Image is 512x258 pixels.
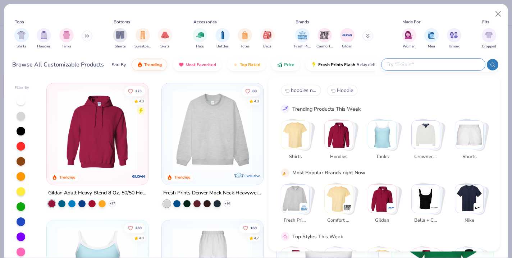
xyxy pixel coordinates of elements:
[281,121,309,149] img: Shirts
[281,120,314,163] button: Stack Card Button Shirts
[291,87,317,94] span: hoodies no strings
[281,85,321,96] button: hoodies no strings0
[370,217,394,224] span: Gildan
[327,85,357,96] button: Hoodie1
[368,120,401,163] button: Stack Card Button Tanks
[424,28,439,49] div: filter for Men
[132,169,146,184] img: Gildan logo
[455,121,483,149] img: Shorts
[250,226,257,230] span: 168
[114,19,130,25] div: Bottoms
[125,223,146,233] button: Like
[492,7,505,21] button: Close
[316,28,333,49] button: filter button
[292,232,343,240] div: Top Styles This Week
[62,44,71,49] span: Tanks
[271,59,300,71] button: Price
[485,31,493,39] img: Cropped Image
[59,28,74,49] div: filter for Tanks
[327,217,350,224] span: Comfort Colors
[219,31,227,39] img: Bottles Image
[37,44,51,49] span: Hoodies
[241,44,250,49] span: Totes
[144,62,162,68] span: Trending
[294,28,311,49] div: filter for Fresh Prints
[292,105,361,112] div: Trending Products This Week
[282,106,288,112] img: trend_line.gif
[15,85,29,91] div: Filter By
[368,121,396,149] img: Tanks
[137,62,143,68] img: trending.gif
[282,169,288,176] img: party_popper.gif
[319,30,330,41] img: Comfort Colors Image
[316,28,333,49] div: filter for Comfort Colors
[134,44,151,49] span: Sweatpants
[368,184,396,212] img: Gildan
[37,28,51,49] div: filter for Hoodies
[132,59,167,71] button: Trending
[412,184,440,212] img: Bella + Canvas
[254,235,259,241] div: 4.7
[116,31,124,39] img: Shorts Image
[59,28,74,49] button: filter button
[402,19,420,25] div: Made For
[238,28,252,49] div: filter for Totes
[324,184,357,227] button: Stack Card Button Comfort Colors
[260,28,275,49] div: filter for Bags
[455,184,483,212] img: Nike
[196,31,204,39] img: Hats Image
[482,28,496,49] div: filter for Cropped
[260,28,275,49] button: filter button
[225,202,230,206] span: + 10
[457,217,481,224] span: Nike
[216,44,229,49] span: Bottles
[327,153,350,160] span: Hoodies
[316,44,333,49] span: Comfort Colors
[457,153,481,160] span: Shorts
[281,184,314,227] button: Stack Card Button Fresh Prints
[414,153,437,160] span: Crewnecks
[239,223,260,233] button: Like
[173,59,221,71] button: Most Favorited
[357,61,383,69] span: 5 day delivery
[241,31,249,39] img: Totes Image
[54,91,141,170] img: 01756b78-01f6-4cc6-8d8a-3c30c1a0c8ac
[244,174,260,178] span: Exclusive
[196,44,204,49] span: Hats
[158,28,172,49] div: filter for Skirts
[252,89,257,93] span: 88
[134,28,151,49] button: filter button
[263,31,271,39] img: Bags Image
[238,28,252,49] button: filter button
[297,30,308,41] img: Fresh Prints Image
[263,44,271,49] span: Bags
[318,62,355,68] span: Fresh Prints Flash
[449,44,460,49] span: Unisex
[450,31,458,39] img: Unisex Image
[14,28,29,49] button: filter button
[340,28,355,49] button: filter button
[431,204,438,211] img: Bella + Canvas
[414,217,437,224] span: Bella + Canvas
[283,153,307,160] span: Shirts
[113,28,127,49] button: filter button
[428,31,435,39] img: Men Image
[125,86,146,96] button: Like
[301,204,308,211] img: Fresh Prints
[403,44,416,49] span: Women
[281,184,309,212] img: Fresh Prints
[139,98,144,104] div: 4.8
[388,204,395,211] img: Gildan
[447,28,461,49] div: filter for Unisex
[402,28,416,49] button: filter button
[215,28,230,49] div: filter for Bottles
[428,44,435,49] span: Men
[40,31,48,39] img: Hoodies Image
[284,62,294,68] span: Price
[178,62,184,68] img: most_fav.gif
[294,28,311,49] button: filter button
[15,19,24,25] div: Tops
[411,120,444,163] button: Stack Card Button Crewnecks
[482,19,489,25] div: Fits
[233,62,238,68] img: TopRated.gif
